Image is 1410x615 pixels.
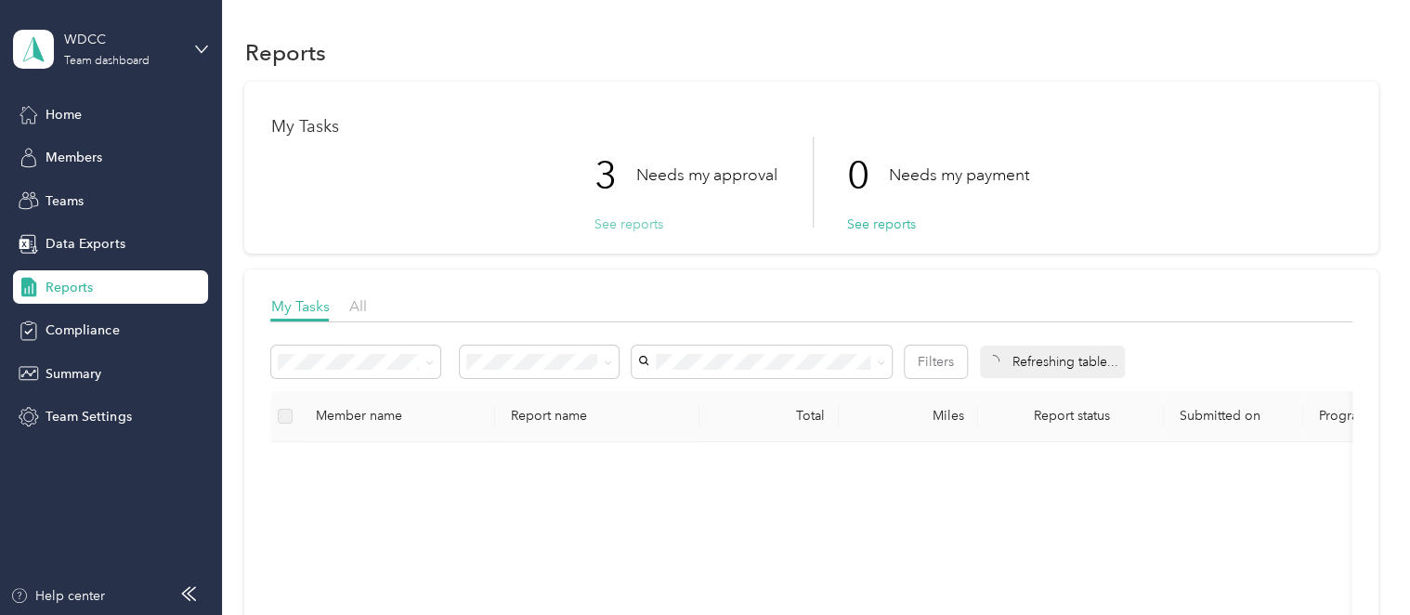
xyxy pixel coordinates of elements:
div: WDCC [64,30,180,49]
p: 3 [594,137,635,215]
h1: My Tasks [270,117,1351,137]
button: Filters [905,346,967,378]
h1: Reports [244,43,325,62]
span: Team Settings [46,407,131,426]
span: Reports [46,278,93,297]
p: Needs my approval [635,164,777,187]
th: Report name [495,391,699,442]
span: Summary [46,364,101,384]
th: Member name [300,391,495,442]
span: Teams [46,191,84,211]
span: All [348,297,366,315]
span: Compliance [46,321,119,340]
p: 0 [846,137,888,215]
span: My Tasks [270,297,329,315]
div: Member name [315,408,480,424]
button: See reports [594,215,662,234]
span: Report status [993,408,1149,424]
div: Total [714,408,824,424]
span: Home [46,105,82,124]
iframe: Everlance-gr Chat Button Frame [1306,511,1410,615]
p: Needs my payment [888,164,1028,187]
div: Miles [854,408,963,424]
button: See reports [846,215,915,234]
button: Help center [10,586,105,606]
div: Refreshing table... [980,346,1125,378]
span: Data Exports [46,234,124,254]
span: Members [46,148,102,167]
div: Team dashboard [64,56,150,67]
th: Submitted on [1164,391,1303,442]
